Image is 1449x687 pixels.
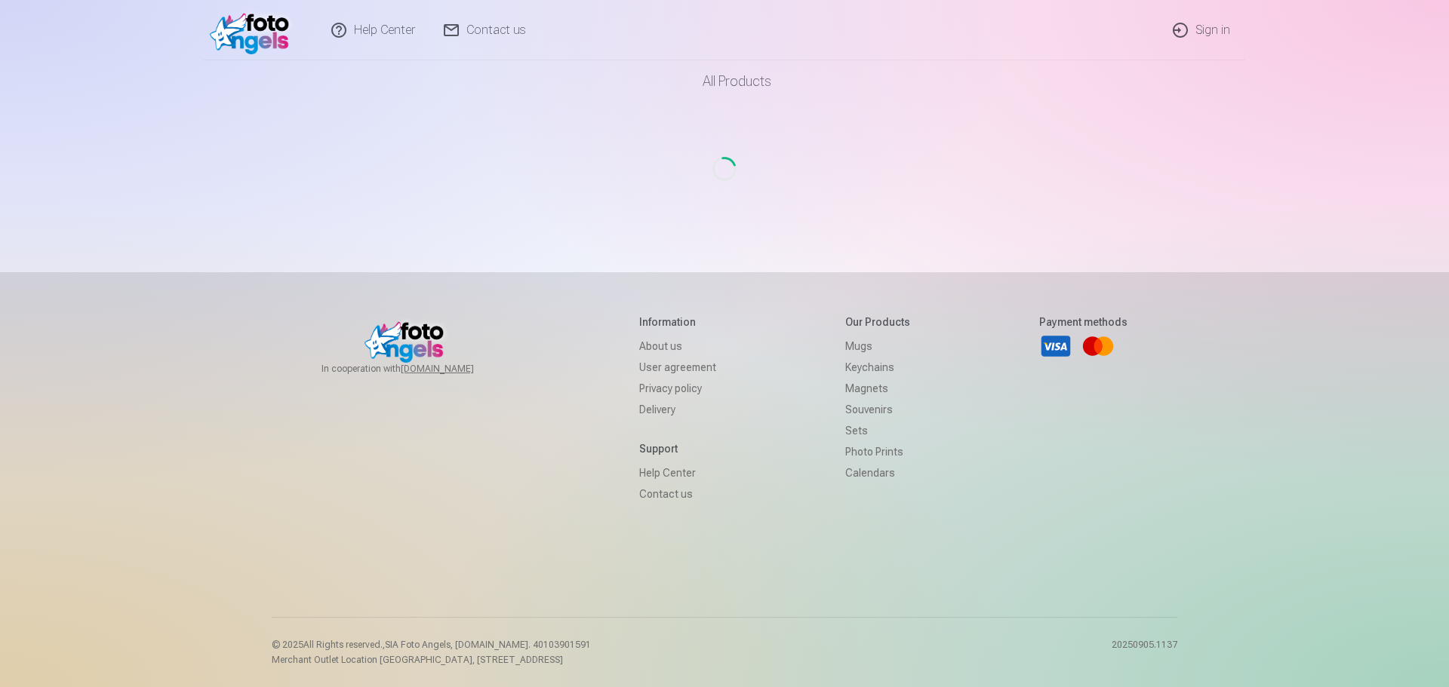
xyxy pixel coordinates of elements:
span: SIA Foto Angels, [DOMAIN_NAME]. 40103901591 [385,639,591,650]
a: Keychains [845,357,910,378]
p: 20250905.1137 [1112,639,1177,666]
a: Delivery [639,399,716,420]
h5: Support [639,441,716,456]
span: In cooperation with [321,363,510,375]
a: Calendars [845,462,910,483]
a: Mastercard [1081,330,1115,363]
a: Photo prints [845,441,910,462]
a: Help Center [639,462,716,483]
a: Visa [1039,330,1072,363]
a: [DOMAIN_NAME] [401,363,510,375]
h5: Information [639,314,716,330]
a: Mugs [845,336,910,357]
a: Magnets [845,378,910,399]
p: Merchant Outlet Location [GEOGRAPHIC_DATA], [STREET_ADDRESS] [272,654,591,666]
img: /v1 [210,6,297,54]
a: Souvenirs [845,399,910,420]
a: Sets [845,420,910,441]
a: About us [639,336,716,357]
a: Privacy policy [639,378,716,399]
p: © 2025 All Rights reserved. , [272,639,591,651]
h5: Payment methods [1039,314,1128,330]
a: User agreement [639,357,716,378]
a: All products [660,60,789,103]
h5: Our products [845,314,910,330]
a: Contact us [639,483,716,505]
